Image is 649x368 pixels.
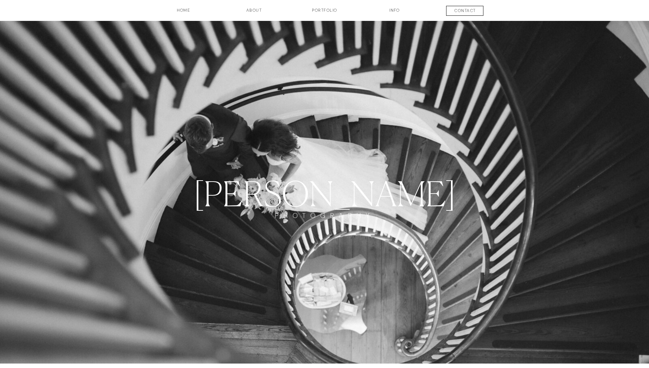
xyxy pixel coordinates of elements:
[158,7,209,19] a: HOME
[299,7,350,19] a: Portfolio
[237,7,271,19] a: about
[179,173,471,211] a: [PERSON_NAME]
[378,7,412,19] a: INFO
[267,211,383,232] a: PHOTOGRAPHY
[440,8,491,16] a: contact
